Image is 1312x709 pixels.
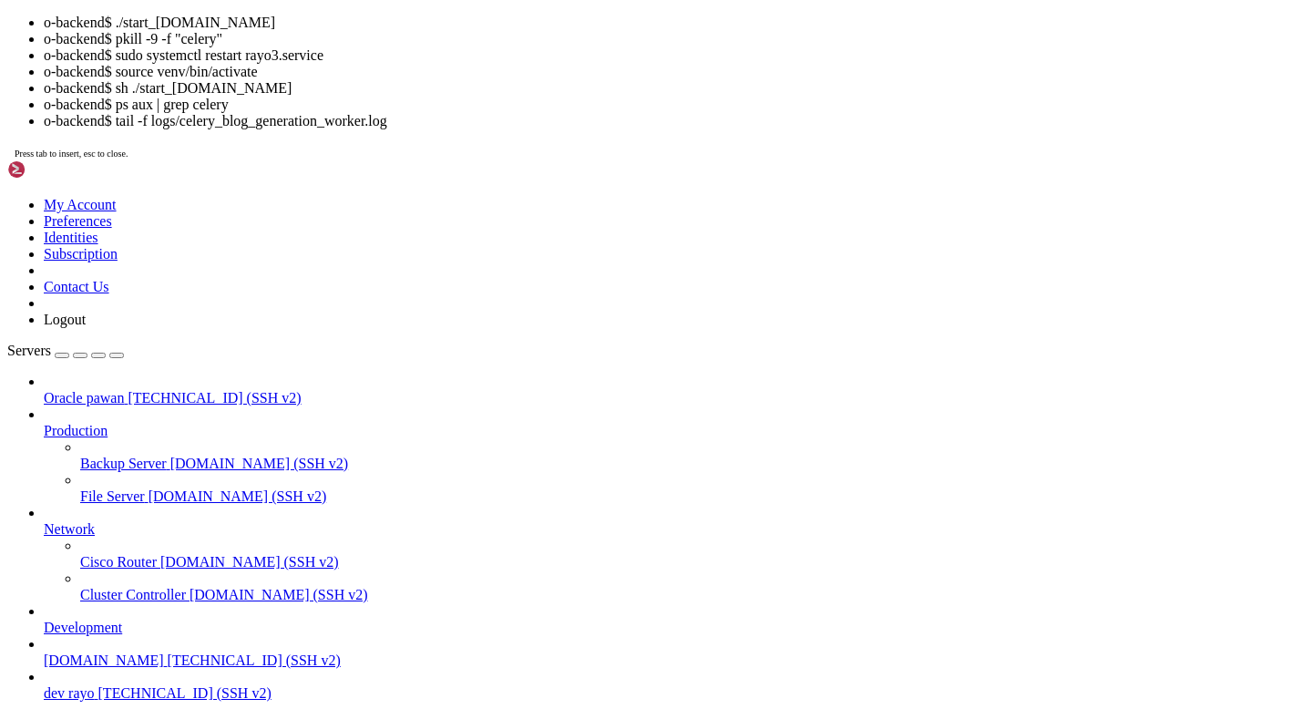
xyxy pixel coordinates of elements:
a: Development [44,620,1305,636]
li: Cluster Controller [DOMAIN_NAME] (SSH v2) [80,570,1305,603]
x-row: [URL][DOMAIN_NAME] [7,280,1073,295]
li: File Server [DOMAIN_NAME] (SSH v2) [80,472,1305,505]
x-row: System information as of [DATE] [7,98,1073,114]
li: o-backend$ ./start_[DOMAIN_NAME] [44,15,1305,31]
li: [DOMAIN_NAME] [TECHNICAL_ID] (SSH v2) [44,636,1305,669]
span: ~ [131,492,138,507]
span: Cisco Router [80,554,157,570]
li: Backup Server [DOMAIN_NAME] (SSH v2) [80,439,1305,472]
a: Oracle pawan [TECHNICAL_ID] (SSH v2) [44,390,1305,406]
a: dev rayo [TECHNICAL_ID] (SSH v2) [44,685,1305,702]
img: Shellngn [7,160,112,179]
x-row: => There are 2 zombie processes. [7,204,1073,220]
li: o-backend$ pkill -9 -f "celery" [44,31,1305,47]
x-row: * Strictly confined Kubernetes makes edge and IoT secure. Learn how MicroK8s [7,234,1073,250]
span: Production [44,423,108,438]
span: Backup Server [80,456,167,471]
x-row: 77 updates can be applied immediately. [7,341,1073,356]
a: [DOMAIN_NAME] [TECHNICAL_ID] (SSH v2) [44,652,1305,669]
a: File Server [DOMAIN_NAME] (SSH v2) [80,488,1305,505]
span: dev rayo [44,685,95,701]
a: Identities [44,230,98,245]
x-row: * Management: [URL][DOMAIN_NAME] [7,53,1073,68]
a: Production [44,423,1305,439]
x-row: System load: 0.84 Processes: 303 [7,128,1073,144]
span: [DOMAIN_NAME] (SSH v2) [190,587,368,602]
li: o-backend$ tail -f logs/celery_blog_generation_worker.log [44,113,1305,129]
a: Servers [7,343,124,358]
li: Production [44,406,1305,505]
x-row: Learn more about enabling ESM Apps service at [URL][DOMAIN_NAME] [7,416,1073,432]
a: Preferences [44,213,112,229]
li: o-backend$ sudo systemctl restart rayo3.service [44,47,1305,64]
x-row: 5 of these updates are standard security updates. [7,355,1073,371]
li: Cisco Router [DOMAIN_NAME] (SSH v2) [80,538,1305,570]
li: Development [44,603,1305,636]
span: ubuntu@prod-rayo [7,508,124,522]
li: dev rayo [TECHNICAL_ID] (SSH v2) [44,669,1305,702]
x-row: just raised the bar for easy, resilient and secure K8s cluster deployment. [7,250,1073,265]
span: Oracle pawan [44,390,124,406]
a: My Account [44,197,117,212]
span: ~/Rayo-backend [131,508,233,522]
x-row: : $ [PERSON_NAME]-backend [7,492,1073,508]
a: Logout [44,312,86,327]
x-row: Swap usage: 0% [7,174,1073,190]
span: [TECHNICAL_ID] (SSH v2) [128,390,301,406]
a: Cluster Controller [DOMAIN_NAME] (SSH v2) [80,587,1305,603]
span: ubuntu@prod-rayo [7,492,124,507]
x-row: Welcome to Ubuntu 24.04.2 LTS (GNU/Linux 6.11.0-1012-azure x86_64) [7,7,1073,23]
li: o-backend$ source venv/bin/activate [44,64,1305,80]
span: Network [44,521,95,537]
a: Contact Us [44,279,109,294]
li: Oracle pawan [TECHNICAL_ID] (SSH v2) [44,374,1305,406]
span: Press tab to insert, esc to close. [15,149,128,159]
a: Subscription [44,246,118,262]
x-row: *** System restart required *** [7,462,1073,478]
li: o-backend$ ps aux | grep celery [44,97,1305,113]
span: [DOMAIN_NAME] [44,652,164,668]
li: o-backend$ sh ./start_[DOMAIN_NAME] [44,80,1305,97]
span: Cluster Controller [80,587,186,602]
x-row: Usage of /: 39.8% of 28.02GB Users logged in: 0 [7,144,1073,159]
x-row: To see these additional updates run: apt list --upgradable [7,371,1073,386]
span: File Server [80,488,145,504]
x-row: Memory usage: 24% IPv4 address for eth0: [TECHNICAL_ID] [7,159,1073,174]
span: Servers [7,343,51,358]
x-row: 12 additional security updates can be applied with ESM Apps. [7,401,1073,416]
x-row: : $ [7,508,1073,523]
a: Backup Server [DOMAIN_NAME] (SSH v2) [80,456,1305,472]
div: (33, 33) [261,508,268,523]
span: [TECHNICAL_ID] (SSH v2) [168,652,341,668]
span: Development [44,620,122,635]
a: Network [44,521,1305,538]
span: [DOMAIN_NAME] (SSH v2) [170,456,349,471]
x-row: Expanded Security Maintenance for Applications is not enabled. [7,311,1073,326]
a: Cisco Router [DOMAIN_NAME] (SSH v2) [80,554,1305,570]
span: [TECHNICAL_ID] (SSH v2) [98,685,272,701]
span: [DOMAIN_NAME] (SSH v2) [149,488,327,504]
span: [DOMAIN_NAME] (SSH v2) [160,554,339,570]
x-row: * Documentation: [URL][DOMAIN_NAME] [7,37,1073,53]
x-row: * Support: [URL][DOMAIN_NAME] [7,68,1073,84]
x-row: Last login: [DATE] from [TECHNICAL_ID] [7,477,1073,492]
li: Network [44,505,1305,603]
